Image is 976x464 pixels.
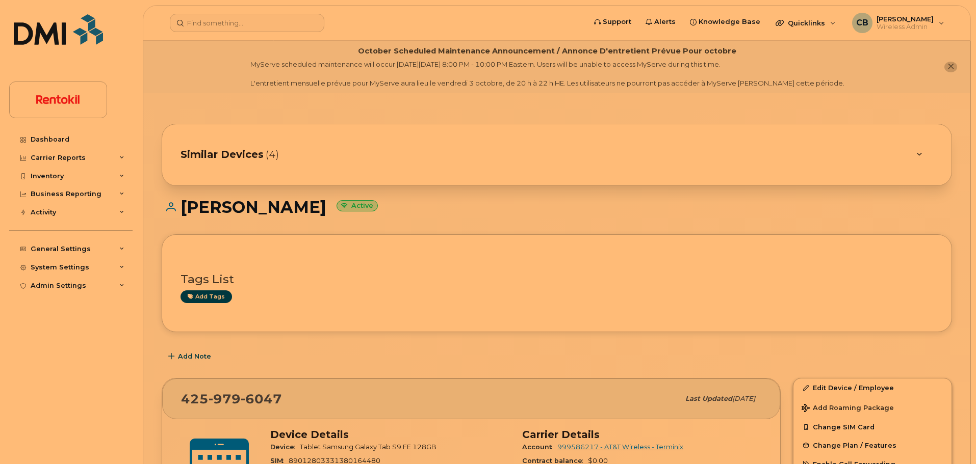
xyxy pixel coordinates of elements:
h1: [PERSON_NAME] [162,198,952,216]
button: Change SIM Card [793,418,952,436]
h3: Device Details [270,428,510,441]
span: Add Roaming Package [802,404,894,414]
span: Change Plan / Features [813,442,896,449]
button: Add Note [162,347,220,366]
a: Edit Device / Employee [793,378,952,397]
span: Device [270,443,300,451]
span: Last updated [685,395,732,402]
div: October Scheduled Maintenance Announcement / Annonce D'entretient Prévue Pour octobre [358,46,736,57]
span: Tablet Samsung Galaxy Tab S9 FE 128GB [300,443,436,451]
span: Similar Devices [181,147,264,162]
button: Change Plan / Features [793,436,952,454]
span: 425 [181,391,282,406]
span: Account [522,443,557,451]
span: (4) [266,147,279,162]
span: 6047 [241,391,282,406]
span: [DATE] [732,395,755,402]
h3: Tags List [181,273,933,286]
div: MyServe scheduled maintenance will occur [DATE][DATE] 8:00 PM - 10:00 PM Eastern. Users will be u... [250,60,844,88]
button: Add Roaming Package [793,397,952,418]
h3: Carrier Details [522,428,762,441]
a: 999586217 - AT&T Wireless - Terminix [557,443,683,451]
a: Add tags [181,290,232,303]
span: 979 [209,391,241,406]
small: Active [337,200,378,212]
span: Add Note [178,351,211,361]
iframe: Messenger Launcher [932,420,968,456]
button: close notification [944,62,957,72]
